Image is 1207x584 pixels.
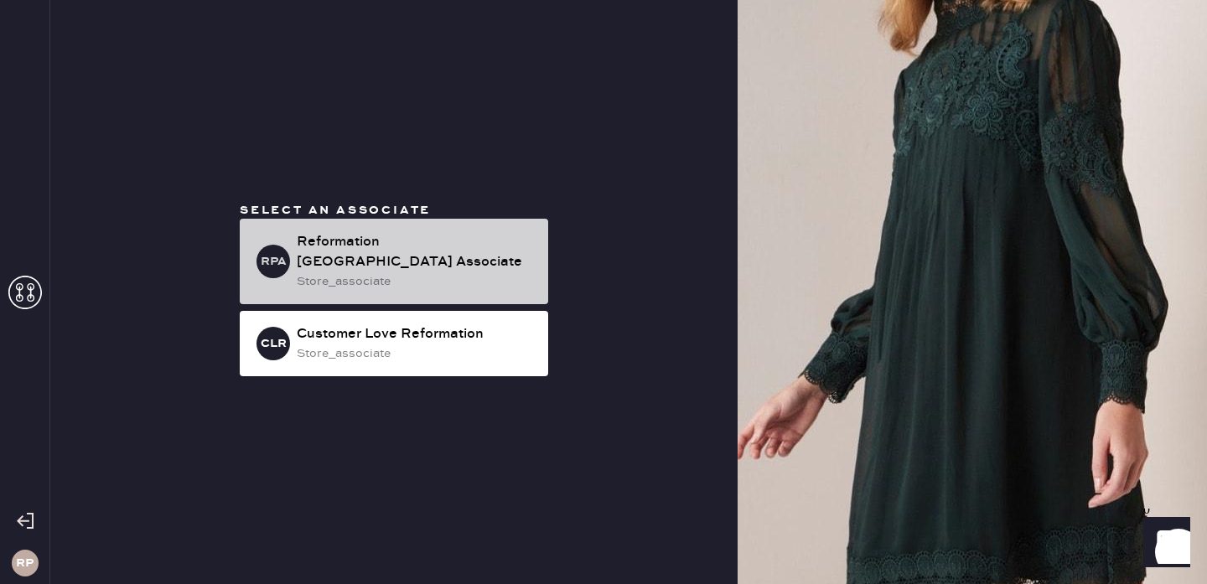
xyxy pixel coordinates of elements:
[297,232,535,272] div: Reformation [GEOGRAPHIC_DATA] Associate
[16,557,34,569] h3: RP
[240,203,431,218] span: Select an associate
[1127,509,1199,581] iframe: Front Chat
[297,344,535,363] div: store_associate
[261,256,287,267] h3: RPA
[297,324,535,344] div: Customer Love Reformation
[261,338,287,349] h3: CLR
[297,272,535,291] div: store_associate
